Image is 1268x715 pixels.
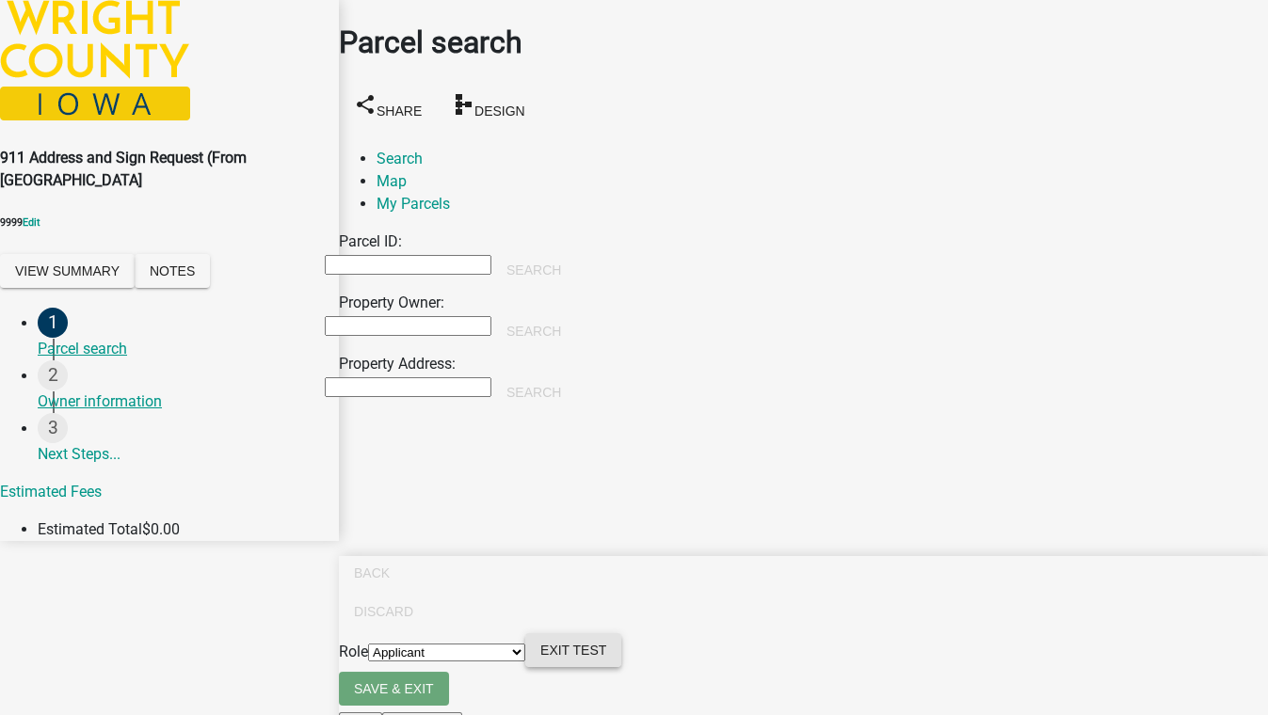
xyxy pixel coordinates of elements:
span: Back [354,565,390,580]
span: Design [474,103,525,118]
h1: Parcel search [339,20,1268,65]
span: Exit Test [540,643,606,658]
span: Estimated Total [38,520,142,538]
button: Search [491,253,576,287]
button: Save & Exit [339,672,449,706]
div: 3 [38,413,68,443]
label: Property Address: [339,355,456,373]
button: Notes [135,254,210,288]
span: $0.00 [142,520,180,538]
button: Discard [339,595,428,628]
label: Property Owner: [339,294,444,311]
div: 2 [38,360,68,390]
span: Save & Exit [354,681,434,696]
a: Map [377,172,407,190]
button: Search [491,314,576,348]
button: shareShare [339,86,437,128]
span: Share [377,103,422,118]
button: schemaDesign [437,86,540,128]
a: Next Steps... [38,413,339,475]
i: schema [452,92,474,115]
button: Back [339,556,405,590]
div: 1 [38,308,68,338]
button: Search [491,375,576,409]
button: Exit Test [525,633,621,667]
i: share [354,92,377,115]
a: Edit [23,216,40,229]
a: My Parcels [377,195,450,213]
div: Parcel search [38,338,324,360]
wm-modal-confirm: Edit Application Number [23,216,40,229]
wm-modal-confirm: Notes [135,263,210,281]
div: Owner information [38,390,324,413]
label: Parcel ID: [339,232,402,250]
a: Search [377,150,423,167]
